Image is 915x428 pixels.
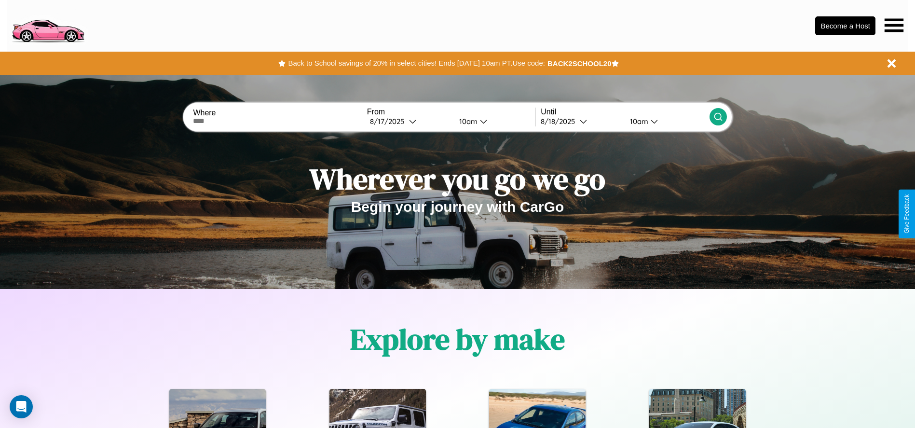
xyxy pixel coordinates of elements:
[10,395,33,418] div: Open Intercom Messenger
[625,117,651,126] div: 10am
[367,108,535,116] label: From
[541,117,580,126] div: 8 / 18 / 2025
[815,16,875,35] button: Become a Host
[547,59,612,68] b: BACK2SCHOOL20
[451,116,536,126] button: 10am
[7,5,88,45] img: logo
[350,319,565,359] h1: Explore by make
[193,109,361,117] label: Where
[370,117,409,126] div: 8 / 17 / 2025
[286,56,547,70] button: Back to School savings of 20% in select cities! Ends [DATE] 10am PT.Use code:
[622,116,710,126] button: 10am
[454,117,480,126] div: 10am
[541,108,709,116] label: Until
[367,116,451,126] button: 8/17/2025
[903,194,910,234] div: Give Feedback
